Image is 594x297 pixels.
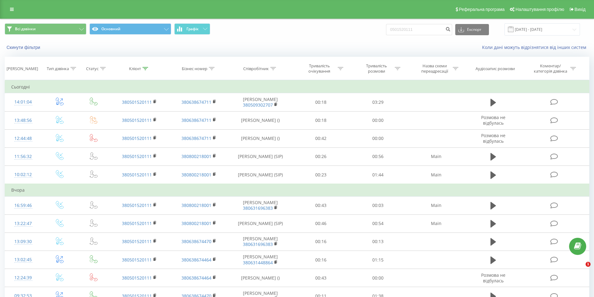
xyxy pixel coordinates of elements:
div: 13:22:47 [11,218,35,230]
div: 12:44:48 [11,132,35,145]
div: 16:59:46 [11,199,35,212]
a: 380501520111 [122,238,152,244]
div: 11:56:32 [11,151,35,163]
a: 380501520111 [122,275,152,281]
td: 00:18 [292,93,350,111]
td: 01:44 [350,166,407,184]
td: Вчора [5,184,589,196]
span: Налаштування профілю [515,7,564,12]
button: Графік [174,23,210,35]
a: 380509302707 [243,102,273,108]
td: [PERSON_NAME] () [229,269,292,287]
td: [PERSON_NAME] () [229,111,292,129]
span: Розмова не відбулась [481,132,505,144]
td: 00:16 [292,232,350,251]
div: 13:02:45 [11,254,35,266]
div: 12:24:39 [11,272,35,284]
div: Аудіозапис розмови [476,66,515,71]
button: Основний [89,23,171,35]
div: 13:09:30 [11,236,35,248]
a: 380501520111 [122,99,152,105]
div: 14:01:04 [11,96,35,108]
a: 380800218001 [181,153,211,159]
td: 00:00 [350,269,407,287]
td: 00:26 [292,147,350,165]
a: 380638674464 [181,275,211,281]
td: 00:03 [350,196,407,214]
div: 10:02:12 [11,169,35,181]
td: 00:46 [292,214,350,232]
td: 00:16 [292,251,350,269]
td: 00:42 [292,129,350,147]
a: 380800218001 [181,220,211,226]
td: Main [406,147,466,165]
td: Main [406,166,466,184]
input: Пошук за номером [386,24,452,35]
td: [PERSON_NAME] [229,196,292,214]
span: 1 [586,262,591,267]
td: 00:43 [292,269,350,287]
a: 380638674470 [181,238,211,244]
td: [PERSON_NAME] () [229,129,292,147]
td: Сьогодні [5,81,589,93]
td: [PERSON_NAME] (SIP) [229,166,292,184]
td: [PERSON_NAME] (SIP) [229,147,292,165]
span: Графік [186,27,199,31]
button: Експорт [455,24,489,35]
a: 380501520111 [122,153,152,159]
a: 380638674464 [181,257,211,263]
td: [PERSON_NAME] [229,232,292,251]
a: 380501520111 [122,172,152,178]
td: 00:18 [292,111,350,129]
div: Співробітник [243,66,269,71]
a: 380800218001 [181,202,211,208]
a: 380501520111 [122,220,152,226]
div: 13:48:56 [11,114,35,127]
span: Всі дзвінки [15,26,36,31]
td: 00:56 [350,147,407,165]
td: Main [406,196,466,214]
td: Main [406,214,466,232]
td: [PERSON_NAME] (SIP) [229,214,292,232]
td: 01:15 [350,251,407,269]
td: [PERSON_NAME] [229,251,292,269]
td: 00:13 [350,232,407,251]
a: 380501520111 [122,202,152,208]
div: Коментар/категорія дзвінка [532,63,569,74]
iframe: Intercom live chat [573,262,588,277]
span: Розмова не відбулась [481,272,505,284]
a: 380501520111 [122,117,152,123]
td: 00:23 [292,166,350,184]
a: 380631696383 [243,205,273,211]
a: Коли дані можуть відрізнятися вiд інших систем [482,44,589,50]
span: Розмова не відбулась [481,114,505,126]
div: Бізнес номер [182,66,207,71]
td: [PERSON_NAME] [229,93,292,111]
a: 380501520111 [122,257,152,263]
div: Тип дзвінка [47,66,69,71]
td: 03:29 [350,93,407,111]
a: 380800218001 [181,172,211,178]
div: Статус [86,66,99,71]
a: 380631448864 [243,260,273,266]
a: 380501520111 [122,135,152,141]
td: 00:00 [350,129,407,147]
td: 00:43 [292,196,350,214]
div: Тривалість очікування [303,63,336,74]
a: 380638674711 [181,135,211,141]
td: 00:54 [350,214,407,232]
div: Клієнт [129,66,141,71]
span: Вихід [575,7,586,12]
div: Назва схеми переадресації [418,63,451,74]
span: Реферальна програма [459,7,505,12]
a: 380631696383 [243,241,273,247]
div: Тривалість розмови [360,63,393,74]
button: Всі дзвінки [5,23,86,35]
a: 380638674711 [181,99,211,105]
a: 380638674711 [181,117,211,123]
td: 00:00 [350,111,407,129]
button: Скинути фільтри [5,45,43,50]
div: [PERSON_NAME] [7,66,38,71]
